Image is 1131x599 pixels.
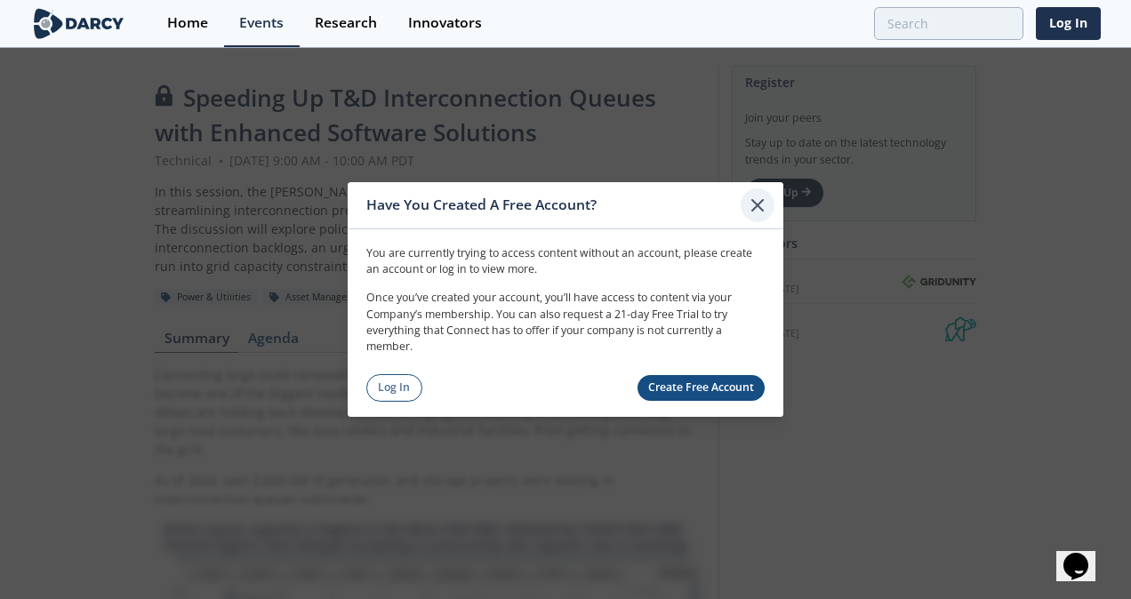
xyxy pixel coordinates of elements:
[315,16,377,30] div: Research
[1036,7,1101,40] a: Log In
[366,290,765,355] p: Once you’ve created your account, you’ll have access to content via your Company’s membership. Yo...
[366,374,422,402] a: Log In
[30,8,127,39] img: logo-wide.svg
[408,16,482,30] div: Innovators
[366,188,741,222] div: Have You Created A Free Account?
[366,244,765,277] p: You are currently trying to access content without an account, please create an account or log in...
[239,16,284,30] div: Events
[1056,528,1113,581] iframe: chat widget
[638,375,766,401] a: Create Free Account
[167,16,208,30] div: Home
[874,7,1023,40] input: Advanced Search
